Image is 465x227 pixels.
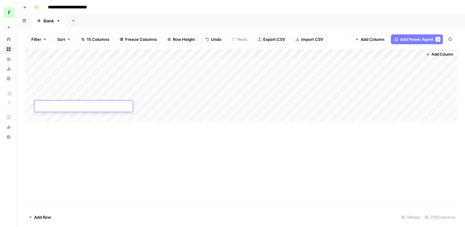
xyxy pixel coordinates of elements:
button: Add Column [351,34,388,44]
span: Redo [237,36,247,42]
a: Home [4,34,14,44]
a: AirOps Academy [4,112,14,122]
button: Filter [27,34,51,44]
span: Add Power Agent [400,36,434,42]
div: 5 Rows [399,212,422,222]
button: Add Column [423,50,455,58]
button: 15 Columns [77,34,113,44]
span: Undo [211,36,221,42]
button: Sort [53,34,75,44]
button: Undo [201,34,225,44]
button: Import CSV [292,34,327,44]
button: What's new? [4,122,14,132]
a: Blank [31,15,66,27]
button: Help + Support [4,132,14,142]
a: Settings [4,74,14,84]
button: Workspace: Frontcourt [4,5,14,20]
div: Blank [43,18,54,24]
span: Add Row [34,214,51,220]
a: Browse [4,44,14,54]
span: Filter [31,36,41,42]
span: Add Column [431,52,453,57]
button: Row Height [163,34,199,44]
button: Add Row [25,212,55,222]
span: Row Height [173,36,195,42]
span: 15 Columns [87,36,109,42]
button: Freeze Columns [116,34,161,44]
span: Add Column [361,36,384,42]
button: Add Power Agent2 [391,34,443,44]
span: Sort [57,36,65,42]
span: Freeze Columns [125,36,157,42]
span: Export CSV [263,36,285,42]
a: Usage [4,64,14,74]
span: 2 [437,37,439,42]
a: Your Data [4,54,14,64]
div: 2 [435,37,440,42]
span: F [8,9,11,16]
div: 7/15 Columns [422,212,458,222]
div: What's new? [4,123,13,132]
button: Export CSV [254,34,289,44]
button: Redo [228,34,251,44]
span: Import CSV [301,36,323,42]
